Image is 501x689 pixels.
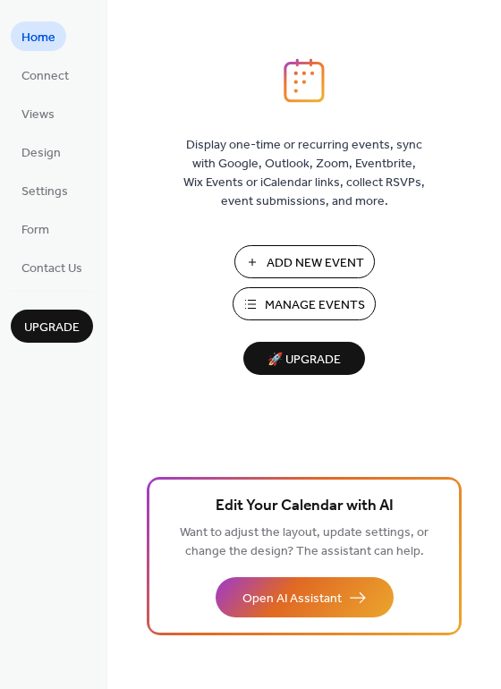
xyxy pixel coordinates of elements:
[21,183,68,201] span: Settings
[216,577,394,617] button: Open AI Assistant
[11,214,60,243] a: Form
[242,590,342,608] span: Open AI Assistant
[21,259,82,278] span: Contact Us
[11,98,65,128] a: Views
[11,175,79,205] a: Settings
[11,21,66,51] a: Home
[254,348,354,372] span: 🚀 Upgrade
[11,252,93,282] a: Contact Us
[284,58,325,103] img: logo_icon.svg
[183,136,425,211] span: Display one-time or recurring events, sync with Google, Outlook, Zoom, Eventbrite, Wix Events or ...
[21,67,69,86] span: Connect
[265,296,365,315] span: Manage Events
[11,137,72,166] a: Design
[216,494,394,519] span: Edit Your Calendar with AI
[267,254,364,273] span: Add New Event
[21,106,55,124] span: Views
[24,319,80,337] span: Upgrade
[234,245,375,278] button: Add New Event
[243,342,365,375] button: 🚀 Upgrade
[180,521,429,564] span: Want to adjust the layout, update settings, or change the design? The assistant can help.
[21,144,61,163] span: Design
[11,310,93,343] button: Upgrade
[21,221,49,240] span: Form
[233,287,376,320] button: Manage Events
[21,29,55,47] span: Home
[11,60,80,89] a: Connect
